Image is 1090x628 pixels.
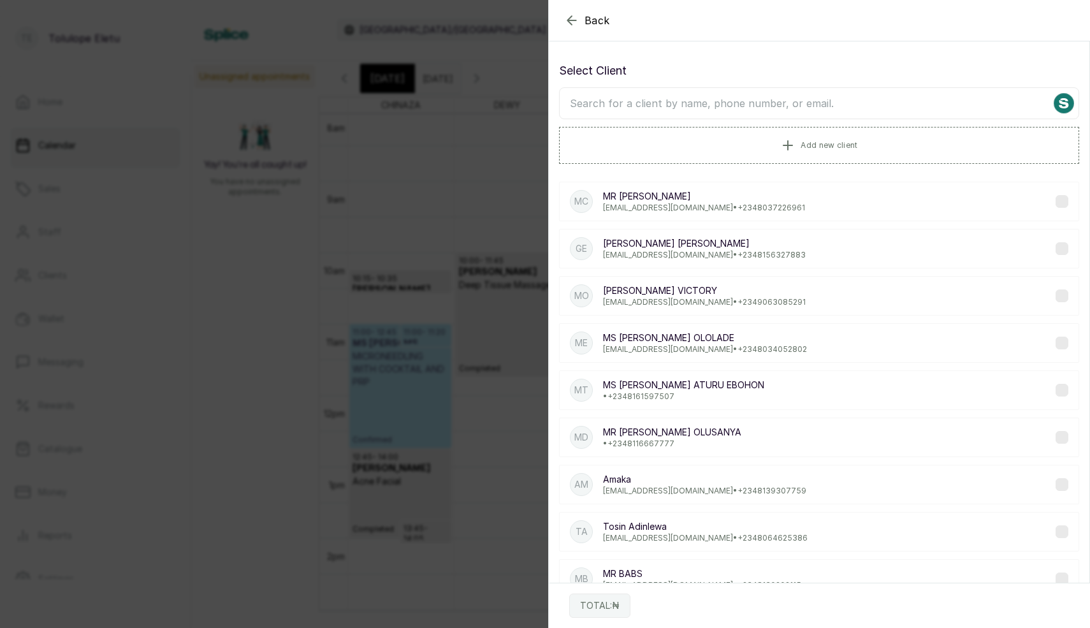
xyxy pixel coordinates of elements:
p: [PERSON_NAME] [PERSON_NAME] [603,237,806,250]
input: Search for a client by name, phone number, or email. [559,87,1079,119]
button: Back [564,13,610,28]
p: Amaka [603,473,806,486]
p: MT [574,384,588,397]
p: • +234 8161597507 [603,391,764,402]
p: Am [574,478,588,491]
p: GE [576,242,587,255]
p: MO [574,289,589,302]
p: MD [574,431,588,444]
p: [EMAIL_ADDRESS][DOMAIN_NAME] • +234 8037226961 [603,203,805,213]
p: Tosin Adinlewa [603,520,808,533]
p: TA [576,525,588,538]
p: [EMAIL_ADDRESS][DOMAIN_NAME] • +234 8034052802 [603,344,807,354]
p: [EMAIL_ADDRESS][DOMAIN_NAME] • +234 8139202115 [603,580,801,590]
p: [EMAIL_ADDRESS][DOMAIN_NAME] • +234 9063085291 [603,297,806,307]
span: Back [585,13,610,28]
p: MR BABS [603,567,801,580]
p: [EMAIL_ADDRESS][DOMAIN_NAME] • +234 8064625386 [603,533,808,543]
p: MC [574,195,588,208]
p: [EMAIL_ADDRESS][DOMAIN_NAME] • +234 8156327883 [603,250,806,260]
p: MR [PERSON_NAME] [603,190,805,203]
p: MR [PERSON_NAME] OLUSANYA [603,426,741,439]
p: TOTAL: ₦ [580,599,620,612]
button: Add new client [559,127,1079,164]
span: Add new client [801,140,857,150]
p: • +234 8116667777 [603,439,741,449]
p: MS [PERSON_NAME] ATURU EBOHON [603,379,764,391]
p: Select Client [559,62,1079,80]
p: [EMAIL_ADDRESS][DOMAIN_NAME] • +234 8139307759 [603,486,806,496]
p: ME [575,337,588,349]
p: MS [PERSON_NAME] OLOLADE [603,332,807,344]
p: [PERSON_NAME] VICTORY [603,284,806,297]
p: MB [575,573,588,585]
